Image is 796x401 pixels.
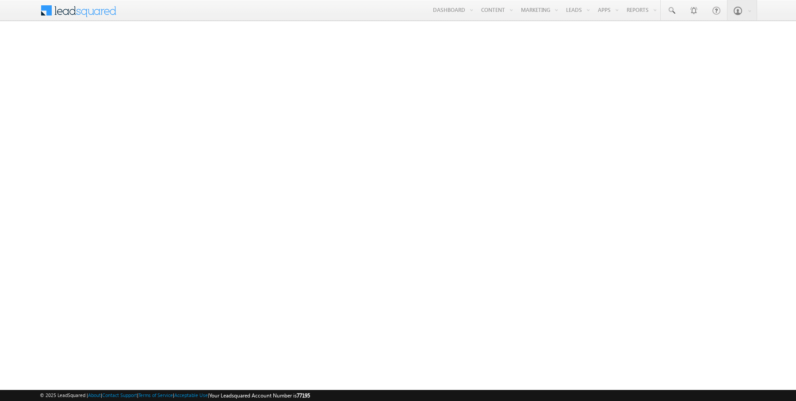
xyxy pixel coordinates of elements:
span: 77195 [297,392,310,399]
a: Acceptable Use [174,392,208,398]
a: About [88,392,101,398]
span: © 2025 LeadSquared | | | | | [40,391,310,400]
a: Contact Support [102,392,137,398]
a: Terms of Service [138,392,173,398]
span: Your Leadsquared Account Number is [209,392,310,399]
